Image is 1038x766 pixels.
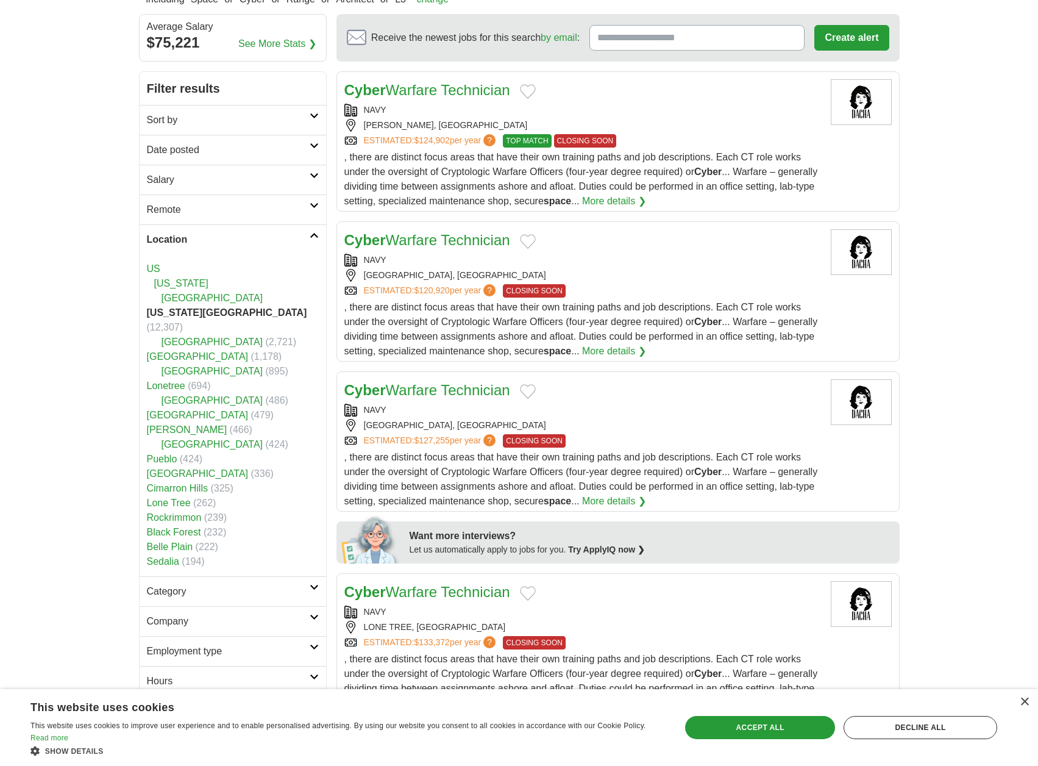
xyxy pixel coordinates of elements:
[162,337,263,347] a: [GEOGRAPHIC_DATA]
[140,105,326,135] a: Sort by
[344,82,386,98] strong: Cyber
[147,556,179,567] a: Sedalia
[147,22,319,32] div: Average Salary
[147,674,310,689] h2: Hours
[520,384,536,399] button: Add to favorite jobs
[230,424,252,435] span: (466)
[30,734,68,742] a: Read more, opens a new window
[520,234,536,249] button: Add to favorite jobs
[503,434,566,448] span: CLOSING SOON
[147,351,249,362] a: [GEOGRAPHIC_DATA]
[154,278,208,288] a: [US_STATE]
[147,483,208,493] a: Cimarron Hills
[344,269,821,282] div: [GEOGRAPHIC_DATA], [GEOGRAPHIC_DATA]
[147,454,177,464] a: Pueblo
[147,614,310,629] h2: Company
[45,747,104,756] span: Show details
[344,621,821,634] div: LONE TREE, [GEOGRAPHIC_DATA]
[210,483,233,493] span: (325)
[831,79,892,125] img: Dacha Navy Yard logo
[266,395,288,406] span: (486)
[140,636,326,666] a: Employment type
[30,696,631,715] div: This website uses cookies
[147,202,310,217] h2: Remote
[147,322,183,332] span: (12,307)
[188,381,210,391] span: (694)
[344,654,818,708] span: , there are distinct focus areas that have their own training paths and job descriptions. Each CT...
[483,284,496,296] span: ?
[204,527,226,537] span: (232)
[364,255,386,265] a: NAVY
[344,584,510,600] a: CyberWarfare Technician
[344,584,386,600] strong: Cyber
[1020,698,1029,707] div: Close
[831,581,892,627] img: Dacha Navy Yard logo
[147,424,227,435] a: [PERSON_NAME]
[503,636,566,650] span: CLOSING SOON
[147,644,310,659] h2: Employment type
[582,494,646,509] a: More details ❯
[544,346,571,356] strong: space
[544,196,571,206] strong: space
[344,119,821,132] div: [PERSON_NAME], [GEOGRAPHIC_DATA]
[503,284,566,298] span: CLOSING SOON
[147,232,310,247] h2: Location
[344,152,818,206] span: , there are distinct focus areas that have their own training paths and job descriptions. Each CT...
[140,606,326,636] a: Company
[251,351,282,362] span: (1,178)
[193,498,216,508] span: (262)
[364,134,499,148] a: ESTIMATED:$124,902per year?
[364,607,386,617] a: NAVY
[364,434,499,448] a: ESTIMATED:$127,255per year?
[147,498,191,508] a: Lone Tree
[147,542,193,552] a: Belle Plain
[147,584,310,599] h2: Category
[140,135,326,165] a: Date posted
[344,382,386,398] strong: Cyber
[520,84,536,99] button: Add to favorite jobs
[147,173,310,187] h2: Salary
[182,556,204,567] span: (194)
[364,405,386,415] a: NAVY
[140,666,326,696] a: Hours
[483,434,496,446] span: ?
[831,379,892,425] img: Dacha Navy Yard logo
[483,134,496,146] span: ?
[147,410,249,420] a: [GEOGRAPHIC_DATA]
[694,467,722,477] strong: Cyber
[147,32,319,54] div: $75,221
[503,134,551,148] span: TOP MATCH
[414,637,449,647] span: $133,372
[410,529,892,543] div: Want more interviews?
[344,232,386,248] strong: Cyber
[162,293,263,303] a: [GEOGRAPHIC_DATA]
[582,344,646,359] a: More details ❯
[483,636,496,648] span: ?
[140,224,326,254] a: Location
[266,439,288,449] span: (424)
[266,366,288,376] span: (895)
[147,527,201,537] a: Black Forest
[414,435,449,445] span: $127,255
[568,545,645,554] a: Try ApplyIQ now ❯
[694,317,722,327] strong: Cyber
[364,636,499,650] a: ESTIMATED:$133,372per year?
[30,745,661,757] div: Show details
[541,32,577,43] a: by email
[414,135,449,145] span: $124,902
[410,543,892,556] div: Let us automatically apply to jobs for you.
[251,468,274,479] span: (336)
[162,395,263,406] a: [GEOGRAPHIC_DATA]
[140,195,326,224] a: Remote
[831,229,892,275] img: Dacha Navy Yard logo
[814,25,889,51] button: Create alert
[344,82,510,98] a: CyberWarfare Technician
[196,542,218,552] span: (222)
[204,512,227,523] span: (239)
[544,496,571,506] strong: space
[414,285,449,295] span: $120,920
[140,576,326,606] a: Category
[147,307,307,318] strong: [US_STATE][GEOGRAPHIC_DATA]
[344,452,818,506] span: , there are distinct focus areas that have their own training paths and job descriptions. Each CT...
[520,586,536,601] button: Add to favorite jobs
